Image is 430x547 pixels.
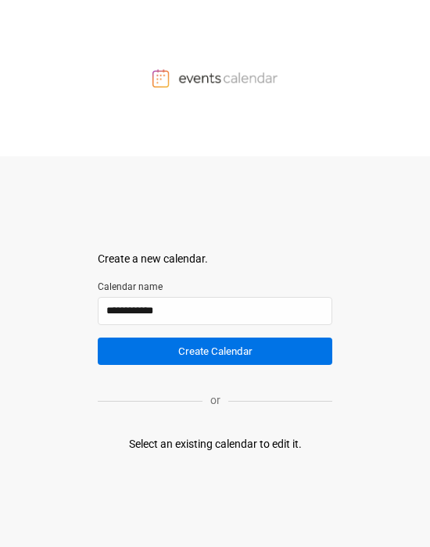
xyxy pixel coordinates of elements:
p: or [202,392,228,409]
img: Events Calendar [152,69,278,88]
label: Calendar name [98,280,332,294]
div: Select an existing calendar to edit it. [129,436,302,452]
button: Create Calendar [98,338,332,365]
div: Create a new calendar. [98,251,332,267]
